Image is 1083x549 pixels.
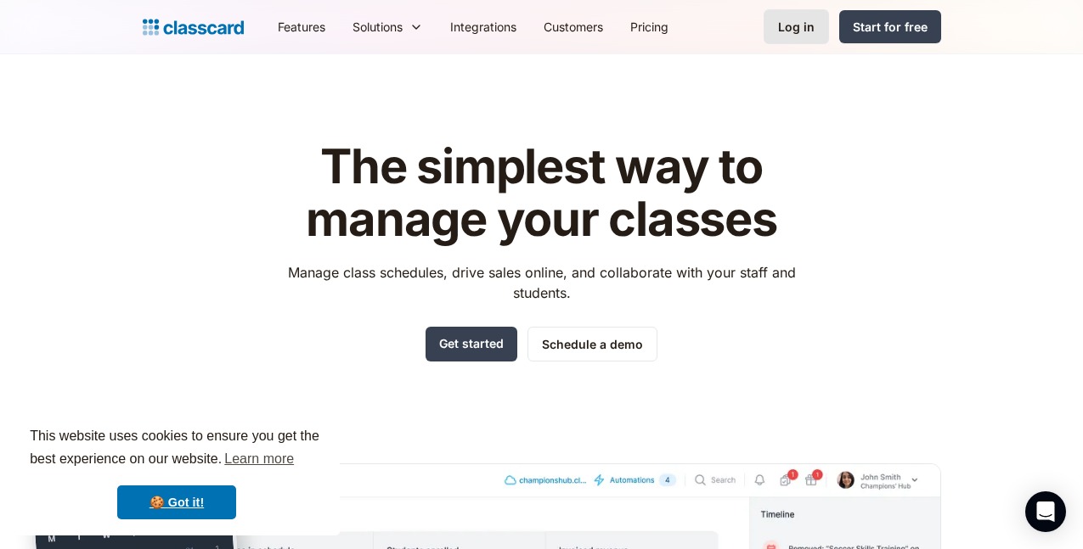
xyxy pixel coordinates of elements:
[530,8,617,46] a: Customers
[853,18,928,36] div: Start for free
[30,426,324,472] span: This website uses cookies to ensure you get the best experience on our website.
[339,8,437,46] div: Solutions
[839,10,941,43] a: Start for free
[117,485,236,519] a: dismiss cookie message
[272,262,811,303] p: Manage class schedules, drive sales online, and collaborate with your staff and students.
[264,8,339,46] a: Features
[617,8,682,46] a: Pricing
[272,141,811,245] h1: The simplest way to manage your classes
[426,327,517,361] a: Get started
[14,410,340,535] div: cookieconsent
[527,327,657,361] a: Schedule a demo
[764,9,829,44] a: Log in
[222,446,296,472] a: learn more about cookies
[778,18,815,36] div: Log in
[353,18,403,36] div: Solutions
[437,8,530,46] a: Integrations
[1025,491,1066,532] div: Open Intercom Messenger
[143,15,244,39] a: home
